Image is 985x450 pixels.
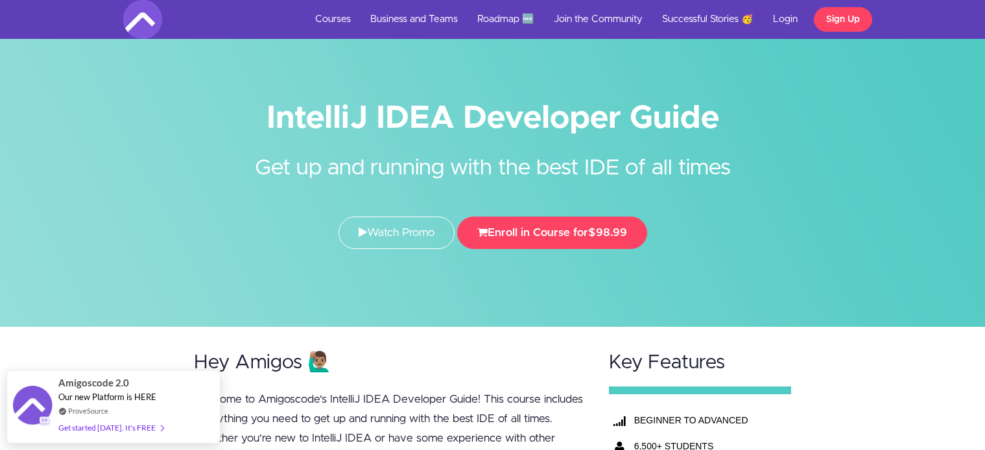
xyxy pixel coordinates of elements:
a: ProveSource [68,405,108,416]
a: Watch Promo [338,217,455,249]
span: Our new Platform is HERE [58,392,156,402]
h1: IntelliJ IDEA Developer Guide [123,104,862,133]
img: provesource social proof notification image [13,386,52,428]
div: Get started [DATE]. It's FREE [58,420,163,435]
span: $98.99 [588,227,627,238]
a: Sign Up [814,7,872,32]
span: Amigoscode 2.0 [58,375,129,390]
th: BEGINNER TO ADVANCED [631,407,771,433]
h2: Get up and running with the best IDE of all times [250,133,736,184]
button: Enroll in Course for$98.99 [457,217,647,249]
h2: Hey Amigos 🙋🏽‍♂️ [194,352,584,373]
h2: Key Features [609,352,792,373]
